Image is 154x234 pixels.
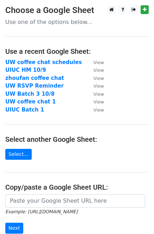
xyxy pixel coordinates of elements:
[5,209,78,214] small: Example: [URL][DOMAIN_NAME]
[5,99,56,105] a: UW coffee chat 1
[5,59,82,65] a: UW coffee chat schedules
[5,83,64,89] a: UW RSVP Reminder
[86,67,104,73] a: View
[5,149,32,160] a: Select...
[5,75,64,81] a: zhoufan coffee chat
[5,5,149,15] h3: Choose a Google Sheet
[86,91,104,97] a: View
[5,223,23,234] input: Next
[93,68,104,73] small: View
[86,99,104,105] a: View
[5,183,149,191] h4: Copy/paste a Google Sheet URL:
[93,99,104,105] small: View
[5,91,55,97] a: UW Batch 3 10/8
[93,107,104,113] small: View
[86,83,104,89] a: View
[86,107,104,113] a: View
[86,59,104,65] a: View
[93,83,104,89] small: View
[5,18,149,26] p: Use one of the options below...
[93,76,104,81] small: View
[93,60,104,65] small: View
[5,47,149,56] h4: Use a recent Google Sheet:
[5,194,145,208] input: Paste your Google Sheet URL here
[5,135,149,144] h4: Select another Google Sheet:
[86,75,104,81] a: View
[5,107,44,113] a: UIUC Batch 1
[5,67,46,73] a: UIUC HM 10/9
[93,91,104,97] small: View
